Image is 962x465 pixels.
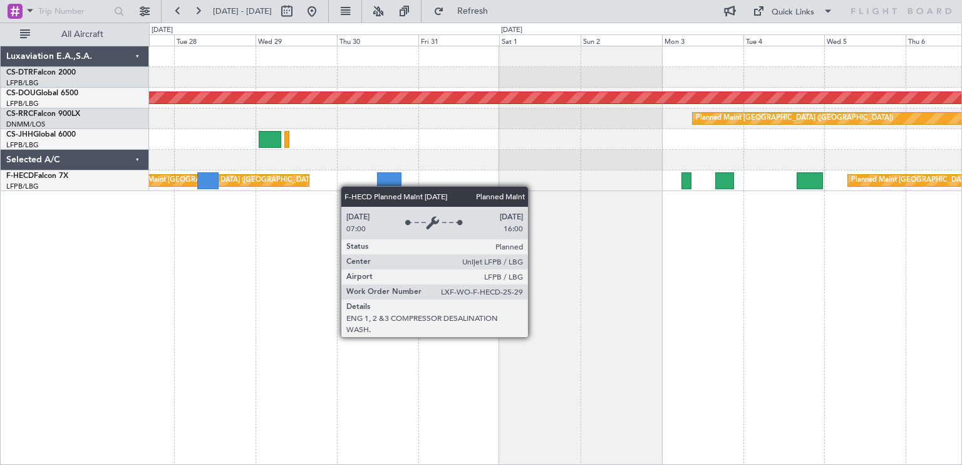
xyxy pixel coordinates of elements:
[6,90,36,97] span: CS-DOU
[33,30,132,39] span: All Aircraft
[6,110,33,118] span: CS-RRC
[428,1,503,21] button: Refresh
[6,172,68,180] a: F-HECDFalcon 7X
[824,34,906,46] div: Wed 5
[6,182,39,191] a: LFPB/LBG
[747,1,839,21] button: Quick Links
[6,90,78,97] a: CS-DOUGlobal 6500
[6,131,33,138] span: CS-JHH
[696,109,893,128] div: Planned Maint [GEOGRAPHIC_DATA] ([GEOGRAPHIC_DATA])
[6,99,39,108] a: LFPB/LBG
[499,34,581,46] div: Sat 1
[337,34,418,46] div: Thu 30
[6,78,39,88] a: LFPB/LBG
[772,6,814,19] div: Quick Links
[213,6,272,17] span: [DATE] - [DATE]
[14,24,136,44] button: All Aircraft
[38,2,110,21] input: Trip Number
[6,172,34,180] span: F-HECD
[501,25,522,36] div: [DATE]
[6,120,45,129] a: DNMM/LOS
[6,69,33,76] span: CS-DTR
[256,34,337,46] div: Wed 29
[152,25,173,36] div: [DATE]
[581,34,662,46] div: Sun 2
[6,110,80,118] a: CS-RRCFalcon 900LX
[447,7,499,16] span: Refresh
[6,69,76,76] a: CS-DTRFalcon 2000
[6,140,39,150] a: LFPB/LBG
[743,34,825,46] div: Tue 4
[418,34,500,46] div: Fri 31
[174,34,256,46] div: Tue 28
[662,34,743,46] div: Mon 3
[6,131,76,138] a: CS-JHHGlobal 6000
[120,171,318,190] div: Planned Maint [GEOGRAPHIC_DATA] ([GEOGRAPHIC_DATA])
